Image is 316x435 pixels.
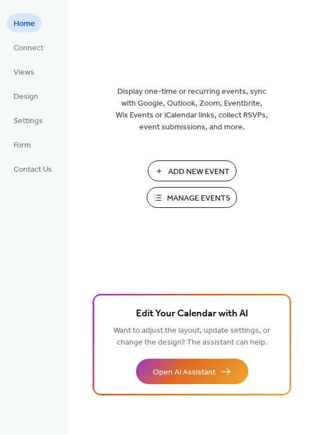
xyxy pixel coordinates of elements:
button: Add New Event [148,160,236,181]
span: Design [14,91,38,103]
span: Display one-time or recurring events, sync with Google, Outlook, Zoom, Eventbrite, Wix Events or ... [116,86,268,133]
button: Manage Events [147,187,237,208]
span: Contact Us [14,164,52,176]
a: Connect [7,38,50,56]
span: Want to adjust the layout, update settings, or change the design? The assistant can help. [113,323,270,350]
a: Views [7,62,41,81]
a: Settings [7,111,50,129]
span: Manage Events [167,193,230,205]
span: Add New Event [168,166,230,178]
a: Design [7,86,45,105]
button: Open AI Assistant [136,359,248,384]
span: Form [14,140,31,151]
span: Open AI Assistant [153,367,216,379]
a: Form [7,135,38,154]
span: Settings [14,115,43,127]
a: Home [7,14,42,32]
span: Home [14,18,35,30]
span: Connect [14,42,43,54]
span: Views [14,67,34,79]
a: Contact Us [7,159,59,178]
span: Edit Your Calendar with AI [136,306,248,322]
